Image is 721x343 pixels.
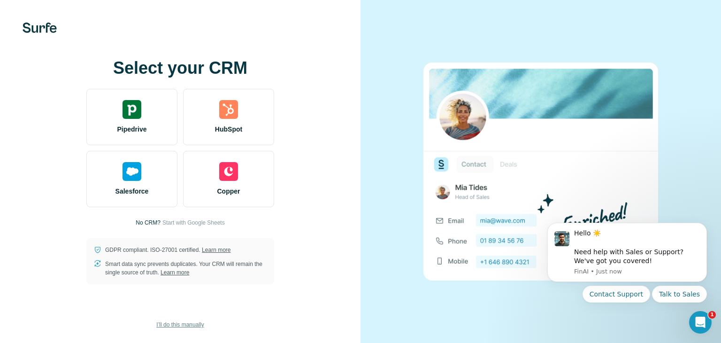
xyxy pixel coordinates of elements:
[219,162,238,181] img: copper's logo
[117,125,146,134] span: Pipedrive
[123,162,141,181] img: salesforce's logo
[215,125,242,134] span: HubSpot
[156,320,204,329] span: I’ll do this manually
[423,62,658,280] img: none image
[23,23,57,33] img: Surfe's logo
[217,187,240,196] span: Copper
[162,218,225,227] button: Start with Google Sheets
[105,246,230,254] p: GDPR compliant. ISO-27001 certified.
[86,59,274,78] h1: Select your CRM
[689,311,712,334] iframe: Intercom live chat
[219,100,238,119] img: hubspot's logo
[136,218,161,227] p: No CRM?
[123,100,141,119] img: pipedrive's logo
[161,269,189,276] a: Learn more
[202,247,230,253] a: Learn more
[708,311,716,319] span: 1
[115,187,149,196] span: Salesforce
[533,211,721,338] iframe: Intercom notifications message
[150,318,210,332] button: I’ll do this manually
[105,260,267,277] p: Smart data sync prevents duplicates. Your CRM will remain the single source of truth.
